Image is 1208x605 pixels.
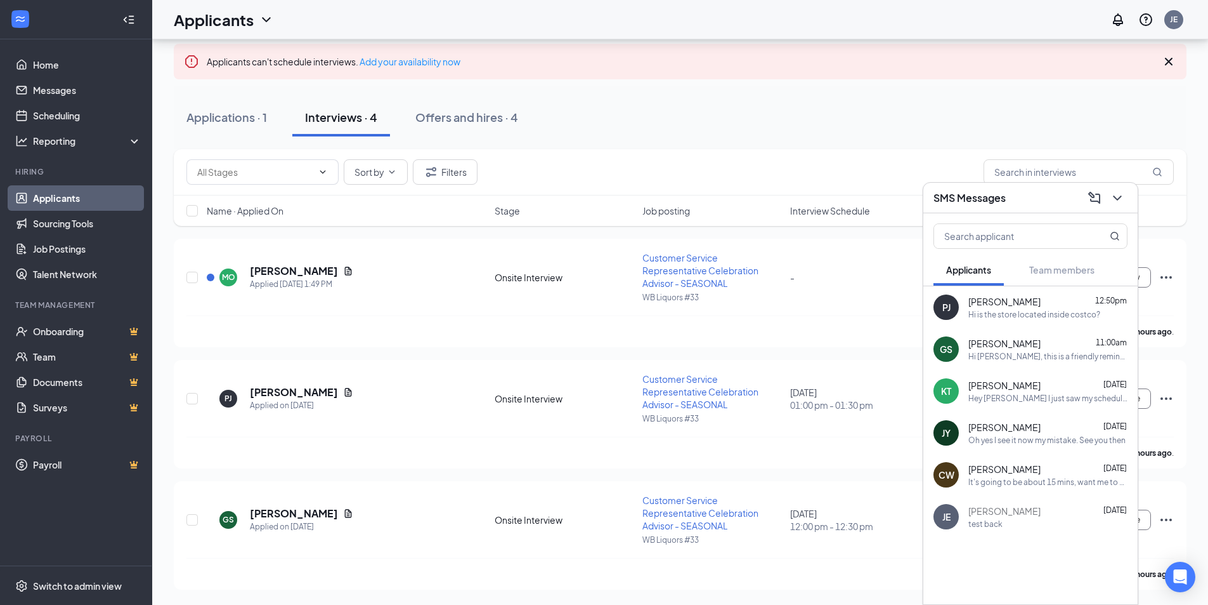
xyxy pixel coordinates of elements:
div: test back [968,519,1003,529]
div: Reporting [33,135,142,147]
svg: Document [343,387,353,397]
svg: ChevronDown [1110,190,1125,206]
div: Onsite Interview [495,392,635,405]
b: 3 hours ago [1130,327,1172,336]
svg: MagnifyingGlass [1110,231,1120,241]
div: Team Management [15,300,139,310]
span: [DATE] [1103,380,1127,389]
span: Name · Applied On [207,204,283,217]
div: JY [942,427,951,439]
div: Oh yes I see it now my mistake. See you then [968,435,1126,446]
div: Payroll [15,433,139,444]
a: SurveysCrown [33,395,141,420]
svg: ChevronDown [387,167,397,177]
div: PJ [224,393,232,404]
button: Filter Filters [413,159,477,185]
a: Add your availability now [360,56,460,67]
span: Applicants can't schedule interviews. [207,56,460,67]
span: Job posting [642,204,690,217]
svg: Error [184,54,199,69]
div: Interviews · 4 [305,109,377,125]
a: TeamCrown [33,344,141,369]
p: WB Liquors #33 [642,292,783,303]
a: Talent Network [33,262,141,287]
div: KT [941,385,951,397]
h5: [PERSON_NAME] [250,264,338,278]
span: Customer Service Representative Celebration Advisor - SEASONAL [642,373,758,410]
div: Hiring [15,166,139,177]
div: PJ [942,301,951,314]
svg: Document [343,266,353,276]
h5: [PERSON_NAME] [250,507,338,521]
span: [PERSON_NAME] [968,379,1041,392]
div: Hi [PERSON_NAME], this is a friendly reminder. Your meeting with WB Liquors & Wine for Customer S... [968,351,1127,362]
span: [DATE] [1103,505,1127,515]
span: Team members [1029,264,1094,276]
span: 12:50pm [1095,296,1127,305]
p: WB Liquors #33 [642,413,783,424]
svg: Document [343,509,353,519]
svg: Cross [1161,54,1176,69]
span: Applicants [946,264,991,276]
svg: Ellipses [1159,391,1174,406]
svg: Ellipses [1159,512,1174,528]
div: [DATE] [790,386,930,411]
div: GS [223,514,234,525]
svg: MagnifyingGlass [1152,167,1162,177]
button: ComposeMessage [1084,188,1105,208]
div: GS [940,343,952,356]
span: [DATE] [1103,463,1127,473]
div: Onsite Interview [495,514,635,526]
input: Search applicant [934,224,1084,248]
span: - [790,272,795,283]
a: PayrollCrown [33,452,141,477]
span: Interview Schedule [790,204,870,217]
span: [DATE] [1103,422,1127,431]
div: Open Intercom Messenger [1165,562,1195,592]
div: CW [938,469,954,481]
svg: Settings [15,580,28,592]
b: 4 hours ago [1130,569,1172,579]
b: 3 hours ago [1130,448,1172,458]
span: Customer Service Representative Celebration Advisor - SEASONAL [642,252,758,289]
svg: ChevronDown [259,12,274,27]
span: [PERSON_NAME] [968,421,1041,434]
h3: SMS Messages [933,191,1006,205]
a: Applicants [33,185,141,211]
div: Hi is the store located inside costco? [968,309,1100,320]
a: DocumentsCrown [33,369,141,395]
h5: [PERSON_NAME] [250,385,338,399]
div: [DATE] [790,507,930,533]
span: 12:00 pm - 12:30 pm [790,520,930,533]
span: [PERSON_NAME] [968,337,1041,350]
div: JE [942,510,951,523]
div: Onsite Interview [495,271,635,284]
span: Customer Service Representative Celebration Advisor - SEASONAL [642,495,758,531]
span: 01:00 pm - 01:30 pm [790,399,930,411]
div: Offers and hires · 4 [415,109,518,125]
input: All Stages [197,165,313,179]
span: Sort by [354,168,384,176]
div: It's going to be about 15 mins, want me to come back or just wait for it? [968,477,1127,488]
a: Sourcing Tools [33,211,141,236]
svg: Filter [424,164,439,180]
div: Switch to admin view [33,580,122,592]
svg: Analysis [15,135,28,147]
div: Applied on [DATE] [250,399,353,412]
svg: ComposeMessage [1087,190,1102,206]
a: OnboardingCrown [33,319,141,344]
svg: Ellipses [1159,270,1174,285]
svg: WorkstreamLogo [14,13,27,25]
span: [PERSON_NAME] [968,463,1041,475]
div: Hey [PERSON_NAME] I just saw my schedule I'm off [DATE]? [968,393,1127,404]
span: [PERSON_NAME] [968,295,1041,308]
div: Applications · 1 [186,109,267,125]
span: 11:00am [1096,338,1127,347]
h1: Applicants [174,9,254,30]
span: Stage [495,204,520,217]
button: Sort byChevronDown [344,159,408,185]
input: Search in interviews [984,159,1174,185]
svg: Collapse [122,13,135,26]
span: [PERSON_NAME] [968,505,1041,517]
svg: ChevronDown [318,167,328,177]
